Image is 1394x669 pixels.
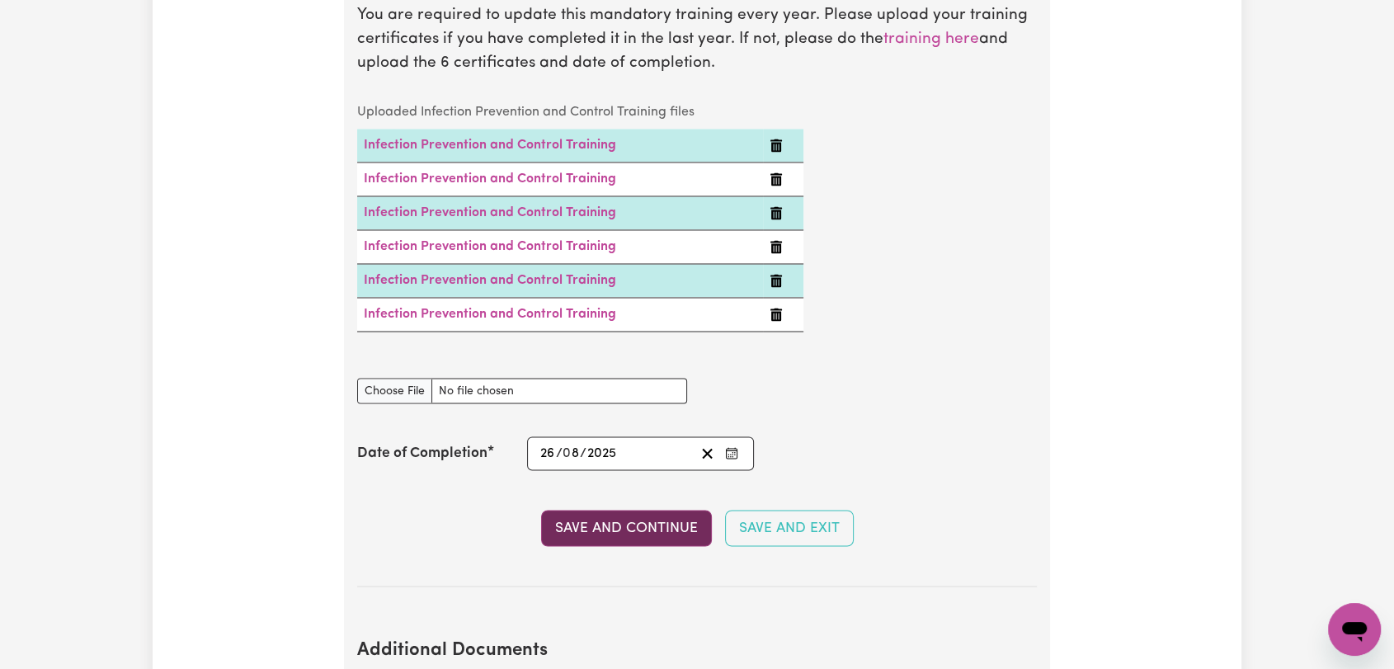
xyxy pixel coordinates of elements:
button: Delete Infection Prevention and Control Training [770,304,783,324]
a: training here [883,31,979,47]
span: / [556,445,563,460]
iframe: Button to launch messaging window [1328,603,1381,656]
label: Date of Completion [357,442,487,464]
p: You are required to update this mandatory training every year. Please upload your training certif... [357,4,1037,75]
button: Enter the Date of Completion of your Infection Prevention and Control Training [720,442,743,464]
caption: Uploaded Infection Prevention and Control Training files [357,96,803,129]
a: Infection Prevention and Control Training [364,240,616,253]
a: Infection Prevention and Control Training [364,139,616,152]
h2: Additional Documents [357,639,1037,662]
button: Delete Infection Prevention and Control Training [770,203,783,223]
button: Save and Exit [725,510,854,546]
span: 0 [563,446,571,459]
a: Infection Prevention and Control Training [364,308,616,321]
button: Save and Continue [541,510,712,546]
input: -- [539,442,556,464]
a: Infection Prevention and Control Training [364,172,616,186]
button: Clear date [695,442,720,464]
a: Infection Prevention and Control Training [364,274,616,287]
input: -- [563,442,580,464]
button: Delete Infection Prevention and Control Training [770,271,783,290]
button: Delete Infection Prevention and Control Training [770,135,783,155]
input: ---- [586,442,618,464]
button: Delete Infection Prevention and Control Training [770,237,783,257]
span: / [580,445,586,460]
button: Delete Infection Prevention and Control Training [770,169,783,189]
a: Infection Prevention and Control Training [364,206,616,219]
